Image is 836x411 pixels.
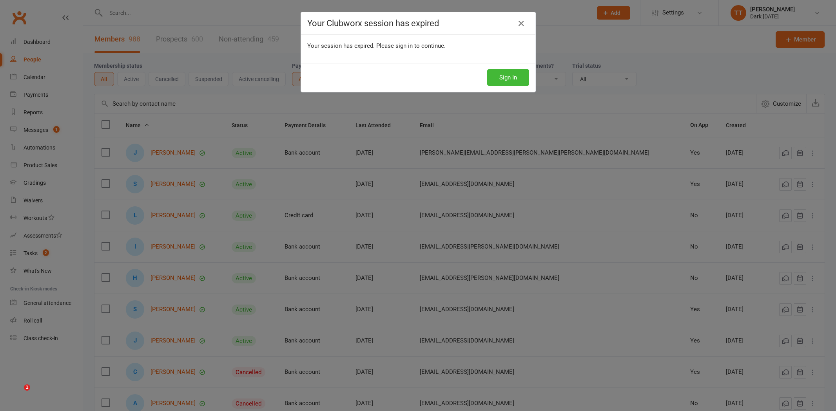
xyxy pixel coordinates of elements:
[307,42,446,49] span: Your session has expired. Please sign in to continue.
[24,384,30,391] span: 1
[8,384,27,403] iframe: Intercom live chat
[487,69,529,86] button: Sign In
[307,18,529,28] h4: Your Clubworx session has expired
[515,17,528,30] a: Close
